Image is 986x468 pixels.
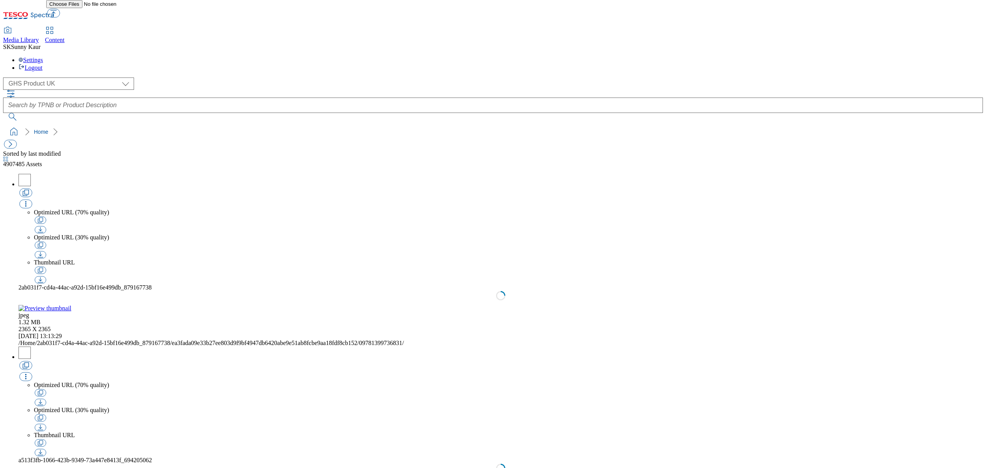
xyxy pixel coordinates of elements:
[3,161,26,167] span: 4907485
[34,259,75,266] span: Thumbnail URL
[34,432,75,438] span: Thumbnail URL
[8,126,20,138] a: home
[18,291,983,312] a: Preview thumbnail
[18,284,152,291] span: 2ab031f7-cd4a-44ac-a92d-15bf16e499db_879167738
[3,27,39,44] a: Media Library
[34,129,48,135] a: Home
[18,305,71,312] img: Preview thumbnail
[18,319,40,325] span: Size
[3,161,42,167] span: Assets
[34,209,109,215] span: Optimized URL (70% quality)
[45,37,65,43] span: Content
[18,333,983,340] div: Last Modified
[18,64,42,71] a: Logout
[3,37,39,43] span: Media Library
[45,27,65,44] a: Content
[11,44,40,50] span: Sunny Kaur
[34,234,109,241] span: Optimized URL (30% quality)
[18,57,43,63] a: Settings
[18,457,152,463] span: a513f3fb-1066-423b-9349-73a447e8413f_694205062
[3,98,983,113] input: Search by TPNB or Product Description
[18,312,29,318] span: Type
[3,150,61,157] span: Sorted by last modified
[34,382,109,388] span: Optimized URL (70% quality)
[34,407,109,413] span: Optimized URL (30% quality)
[3,44,11,50] span: SK
[3,125,983,139] nav: breadcrumb
[18,326,51,332] span: Resolution
[18,340,983,347] div: /2ab031f7-cd4a-44ac-a92d-15bf16e499db_879167738/ea3fada09e33b27ee803d9f9bf4947db6420abe9e51ab8fcb...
